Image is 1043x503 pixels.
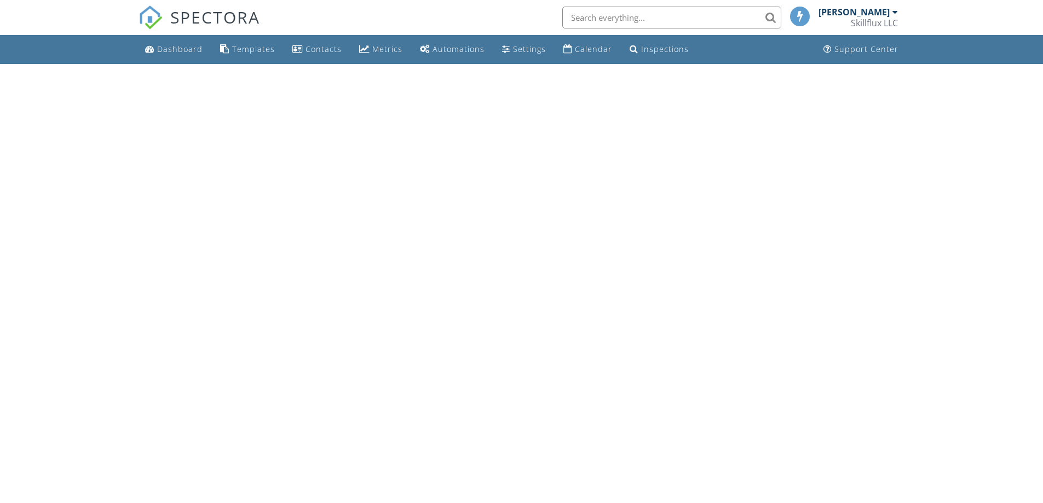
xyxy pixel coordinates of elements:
[232,44,275,54] div: Templates
[216,39,279,60] a: Templates
[141,39,207,60] a: Dashboard
[372,44,402,54] div: Metrics
[562,7,781,28] input: Search everything...
[306,44,342,54] div: Contacts
[157,44,203,54] div: Dashboard
[139,5,163,30] img: The Best Home Inspection Software - Spectora
[139,15,260,38] a: SPECTORA
[355,39,407,60] a: Metrics
[498,39,550,60] a: Settings
[416,39,489,60] a: Automations (Basic)
[819,39,903,60] a: Support Center
[641,44,689,54] div: Inspections
[288,39,346,60] a: Contacts
[851,18,898,28] div: Skillflux LLC
[834,44,898,54] div: Support Center
[819,7,890,18] div: [PERSON_NAME]
[513,44,546,54] div: Settings
[625,39,693,60] a: Inspections
[170,5,260,28] span: SPECTORA
[433,44,485,54] div: Automations
[559,39,616,60] a: Calendar
[575,44,612,54] div: Calendar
